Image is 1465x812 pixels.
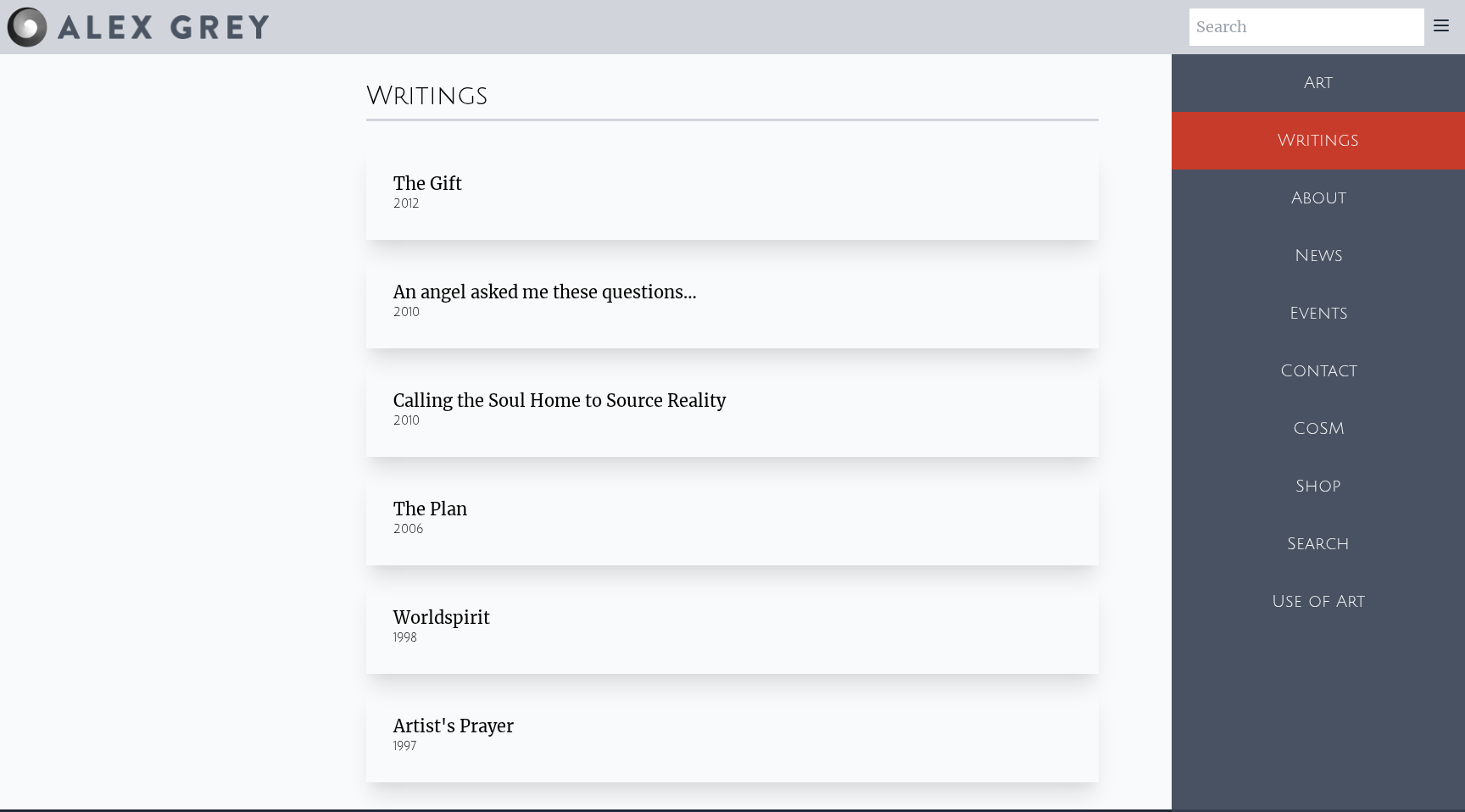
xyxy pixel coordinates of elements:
a: The Gift 2012 [366,145,1099,240]
div: Calling the Soul Home to Source Reality [393,389,1072,413]
a: CoSM [1172,400,1465,458]
a: Contact [1172,342,1465,400]
a: Events [1172,285,1465,342]
a: About [1172,170,1465,227]
a: An angel asked me these questions… 2010 [366,253,1099,348]
a: Writings [1172,112,1465,170]
input: Search [1189,8,1424,46]
a: Shop [1172,458,1465,515]
div: Artist's Prayer [393,715,1072,738]
div: 2010 [393,413,1072,430]
div: The Gift [393,172,1072,196]
a: Use of Art [1172,573,1465,631]
a: Worldspirit 1998 [366,579,1099,674]
div: 2006 [393,521,1072,538]
a: The Plan 2006 [366,470,1099,565]
a: Calling the Soul Home to Source Reality 2010 [366,362,1099,457]
a: Art [1172,54,1465,112]
div: Writings [366,68,1099,119]
div: 2010 [393,304,1072,321]
div: An angel asked me these questions… [393,281,1072,304]
div: Worldspirit [393,606,1072,630]
div: 1998 [393,630,1072,647]
a: Artist's Prayer 1997 [366,687,1099,782]
a: Search [1172,515,1465,573]
div: The Plan [393,498,1072,521]
div: 2012 [393,196,1072,213]
a: News [1172,227,1465,285]
div: 1997 [393,738,1072,755]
